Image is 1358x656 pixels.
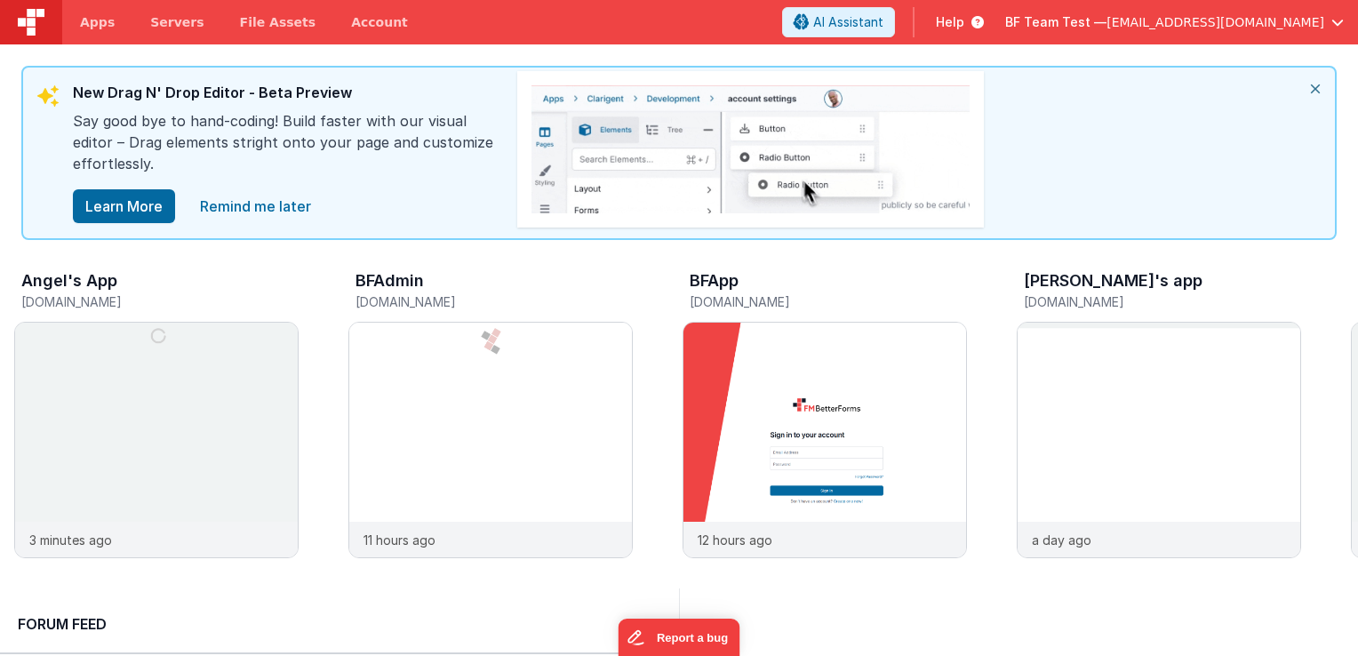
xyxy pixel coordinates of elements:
h3: BFAdmin [355,272,424,290]
button: BF Team Test — [EMAIL_ADDRESS][DOMAIN_NAME] [1005,13,1344,31]
h3: [PERSON_NAME]'s app [1024,272,1202,290]
h3: BFApp [690,272,739,290]
h2: Forum Feed [18,613,647,635]
span: AI Assistant [813,13,883,31]
h5: [DOMAIN_NAME] [355,295,633,308]
h5: [DOMAIN_NAME] [21,295,299,308]
i: close [1296,68,1335,110]
span: BF Team Test — [1005,13,1106,31]
iframe: Marker.io feedback button [619,619,740,656]
button: AI Assistant [782,7,895,37]
h5: [DOMAIN_NAME] [690,295,967,308]
div: New Drag N' Drop Editor - Beta Preview [73,82,499,110]
span: File Assets [240,13,316,31]
span: Servers [150,13,204,31]
p: 11 hours ago [363,531,435,549]
button: Learn More [73,189,175,223]
span: Apps [80,13,115,31]
p: a day ago [1032,531,1091,549]
div: Say good bye to hand-coding! Build faster with our visual editor – Drag elements stright onto you... [73,110,499,188]
h3: Angel's App [21,272,117,290]
span: [EMAIL_ADDRESS][DOMAIN_NAME] [1106,13,1324,31]
span: Help [936,13,964,31]
p: 12 hours ago [698,531,772,549]
a: close [189,188,322,224]
h5: [DOMAIN_NAME] [1024,295,1301,308]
